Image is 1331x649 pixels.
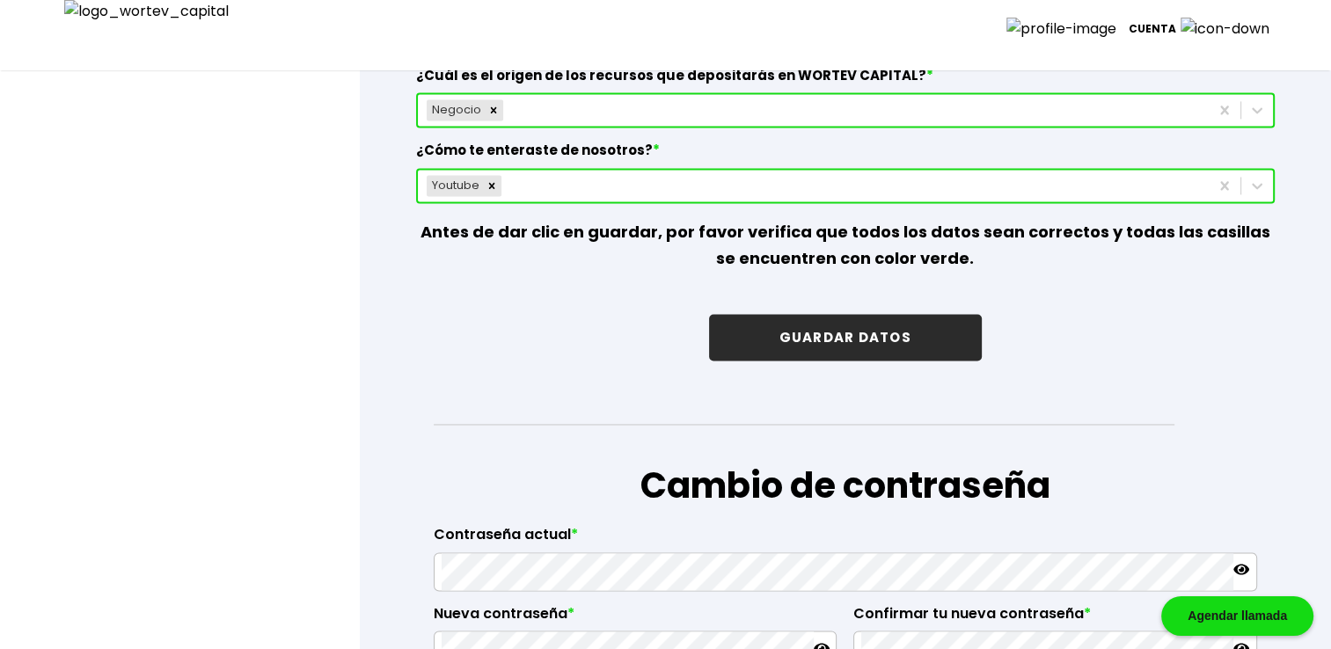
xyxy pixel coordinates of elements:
div: Agendar llamada [1161,596,1313,636]
button: GUARDAR DATOS [709,314,982,361]
label: Confirmar tu nueva contraseña [853,605,1257,631]
b: Antes de dar clic en guardar, por favor verifica que todos los datos sean correctos y todas las c... [421,221,1270,269]
p: Cuenta [1129,16,1176,42]
label: ¿Cuál es el origen de los recursos que depositarás en WORTEV CAPITAL? [416,67,1275,93]
div: Remove Negocio [484,99,503,120]
div: Remove Youtube [482,175,501,196]
h1: Cambio de contraseña [434,459,1257,512]
div: Negocio [427,99,484,120]
img: profile-image [1006,18,1129,40]
label: Contraseña actual [434,526,1257,552]
img: icon-down [1176,18,1282,40]
div: Youtube [427,175,482,196]
label: ¿Cómo te enteraste de nosotros? [416,142,1275,168]
label: Nueva contraseña [434,605,837,631]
